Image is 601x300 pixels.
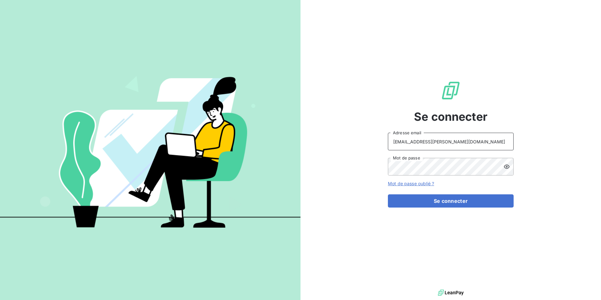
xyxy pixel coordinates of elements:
[414,108,488,125] span: Se connecter
[388,133,514,150] input: placeholder
[388,181,434,186] a: Mot de passe oublié ?
[388,194,514,208] button: Se connecter
[441,81,461,101] img: Logo LeanPay
[438,288,464,297] img: logo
